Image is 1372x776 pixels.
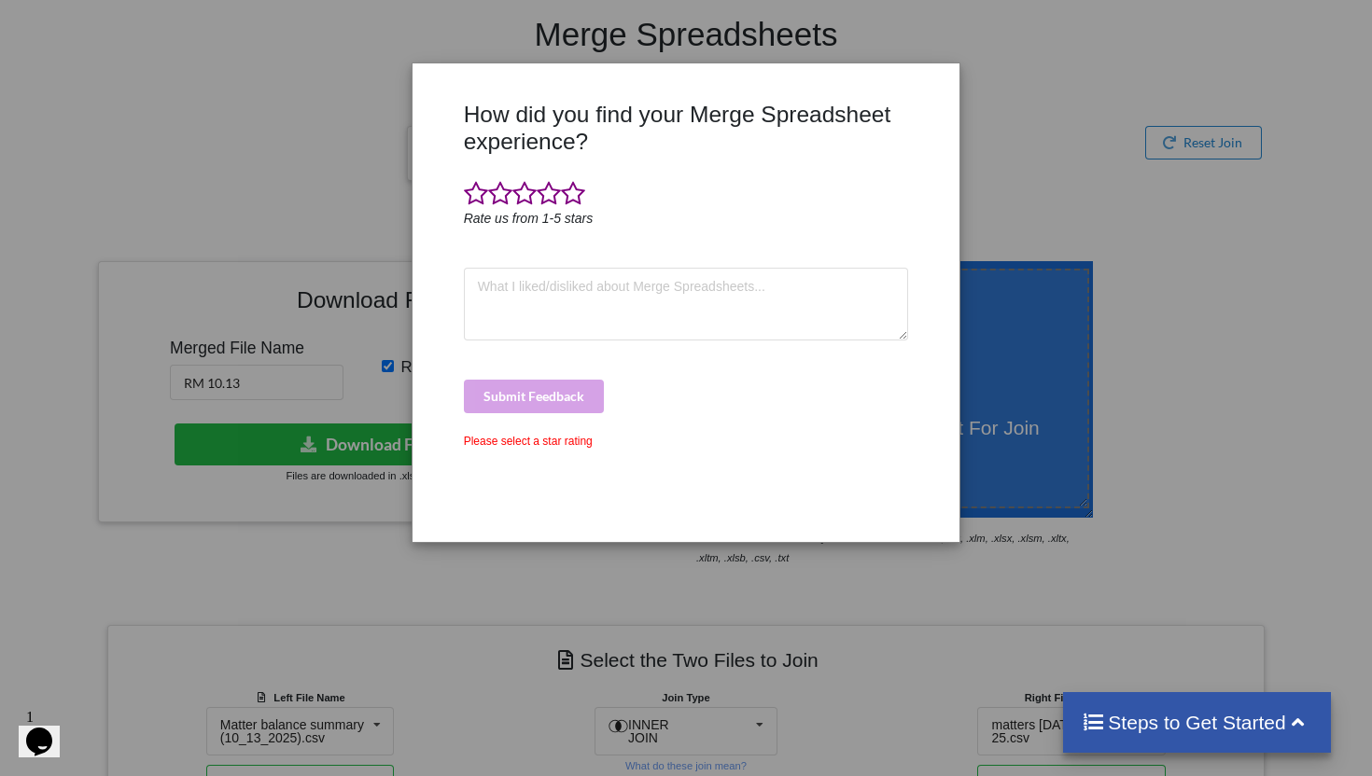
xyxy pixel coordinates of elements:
[464,433,909,450] div: Please select a star rating
[464,101,909,156] h3: How did you find your Merge Spreadsheet experience?
[464,211,594,226] i: Rate us from 1-5 stars
[1082,711,1312,734] h4: Steps to Get Started
[19,701,78,757] iframe: chat widget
